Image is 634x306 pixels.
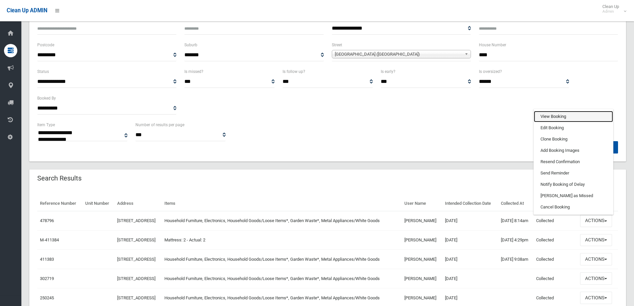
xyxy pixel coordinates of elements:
td: Collected [533,250,577,269]
a: [PERSON_NAME] as Missed [534,190,613,201]
td: Household Furniture, Electronics, Household Goods/Loose Items*, Garden Waste*, Metal Appliances/W... [162,250,402,269]
a: [STREET_ADDRESS] [117,237,155,242]
button: Actions [580,234,612,246]
a: [STREET_ADDRESS] [117,295,155,300]
a: [STREET_ADDRESS] [117,218,155,223]
td: [DATE] [442,230,498,250]
label: Is follow up? [283,68,305,75]
label: Item Type [37,121,55,129]
label: Is early? [381,68,395,75]
td: [DATE] 8:14am [498,211,534,230]
td: Collected [533,211,577,230]
a: [STREET_ADDRESS] [117,276,155,281]
label: House Number [479,41,506,49]
button: Actions [580,215,612,227]
td: [PERSON_NAME] [402,230,442,250]
small: Admin [602,9,619,14]
span: Clean Up ADMIN [7,7,47,14]
a: Edit Booking [534,122,613,134]
th: Items [162,196,402,211]
a: [STREET_ADDRESS] [117,257,155,262]
label: Postcode [37,41,54,49]
a: Resend Confirmation [534,156,613,167]
label: Is missed? [184,68,203,75]
td: [DATE] 9:08am [498,250,534,269]
td: [DATE] [442,250,498,269]
header: Search Results [29,172,90,185]
th: Unit Number [83,196,114,211]
th: Address [114,196,162,211]
button: Actions [580,272,612,285]
td: [DATE] 4:29pm [498,230,534,250]
th: User Name [402,196,442,211]
a: 302719 [40,276,54,281]
td: [PERSON_NAME] [402,269,442,288]
a: Notify Booking of Delay [534,179,613,190]
label: Status [37,68,49,75]
a: 250245 [40,295,54,300]
td: Household Furniture, Electronics, Household Goods/Loose Items*, Garden Waste*, Metal Appliances/W... [162,211,402,230]
span: Clean Up [599,4,626,14]
td: [PERSON_NAME] [402,211,442,230]
a: Send Reminder [534,167,613,179]
a: View Booking [534,111,613,122]
label: Booked By [37,95,56,102]
button: Actions [580,253,612,265]
a: Cancel Booking [534,201,613,213]
label: Is oversized? [479,68,502,75]
td: Mattress: 2 - Actual: 2 [162,230,402,250]
a: M-411384 [40,237,59,242]
th: Reference Number [37,196,83,211]
label: Street [332,41,342,49]
span: [GEOGRAPHIC_DATA] ([GEOGRAPHIC_DATA]) [335,50,462,58]
td: Household Furniture, Electronics, Household Goods/Loose Items*, Garden Waste*, Metal Appliances/W... [162,269,402,288]
td: [DATE] [442,269,498,288]
a: Add Booking Images [534,145,613,156]
td: [DATE] [442,211,498,230]
a: 411383 [40,257,54,262]
td: Collected [533,269,577,288]
th: Collected At [498,196,534,211]
button: Actions [580,292,612,304]
td: [PERSON_NAME] [402,250,442,269]
a: 478796 [40,218,54,223]
td: Collected [533,230,577,250]
th: Intended Collection Date [442,196,498,211]
label: Suburb [184,41,197,49]
label: Number of results per page [135,121,184,129]
a: Clone Booking [534,134,613,145]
